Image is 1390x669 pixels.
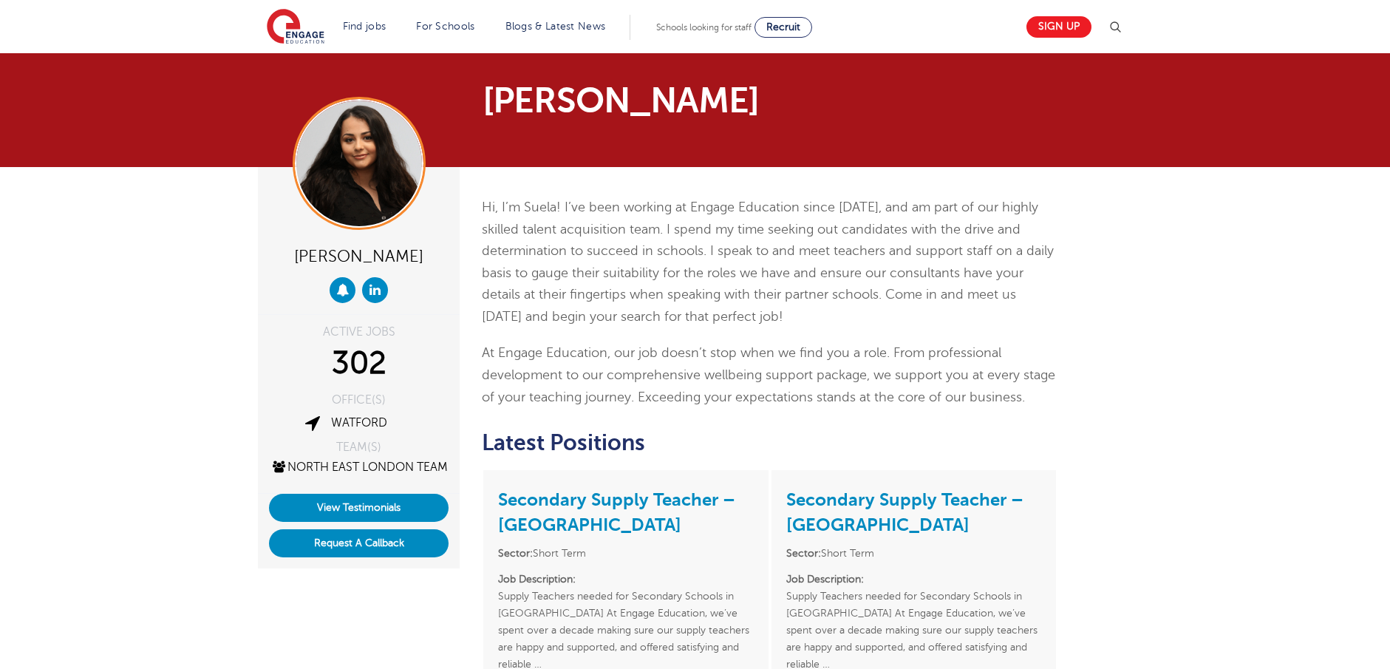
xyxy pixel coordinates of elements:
[343,21,386,32] a: Find jobs
[269,529,449,557] button: Request A Callback
[656,22,752,33] span: Schools looking for staff
[269,441,449,453] div: TEAM(S)
[416,21,474,32] a: For Schools
[786,574,864,585] strong: Job Description:
[786,545,1041,562] li: Short Term
[267,9,324,46] img: Engage Education
[483,83,834,118] h1: [PERSON_NAME]
[269,326,449,338] div: ACTIVE JOBS
[269,345,449,382] div: 302
[786,489,1023,535] a: Secondary Supply Teacher – [GEOGRAPHIC_DATA]
[505,21,606,32] a: Blogs & Latest News
[766,21,800,33] span: Recruit
[482,430,1057,455] h2: Latest Positions
[498,489,735,535] a: Secondary Supply Teacher – [GEOGRAPHIC_DATA]
[786,548,821,559] strong: Sector:
[498,574,576,585] strong: Job Description:
[269,241,449,270] div: [PERSON_NAME]
[498,571,753,656] p: Supply Teachers needed for Secondary Schools in [GEOGRAPHIC_DATA] At Engage Education, we’ve spen...
[270,461,448,474] a: North East London Team
[754,17,812,38] a: Recruit
[269,494,449,522] a: View Testimonials
[331,416,387,429] a: Watford
[1026,16,1091,38] a: Sign up
[269,394,449,406] div: OFFICE(S)
[482,197,1057,327] p: Hi, I’m Suela! I’ve been working at Engage Education since [DATE], and am part of our highly skil...
[786,571,1041,656] p: Supply Teachers needed for Secondary Schools in [GEOGRAPHIC_DATA] At Engage Education, we’ve spen...
[498,548,533,559] strong: Sector:
[498,545,753,562] li: Short Term
[482,342,1057,408] p: At Engage Education, our job doesn’t stop when we find you a role. From professional development ...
